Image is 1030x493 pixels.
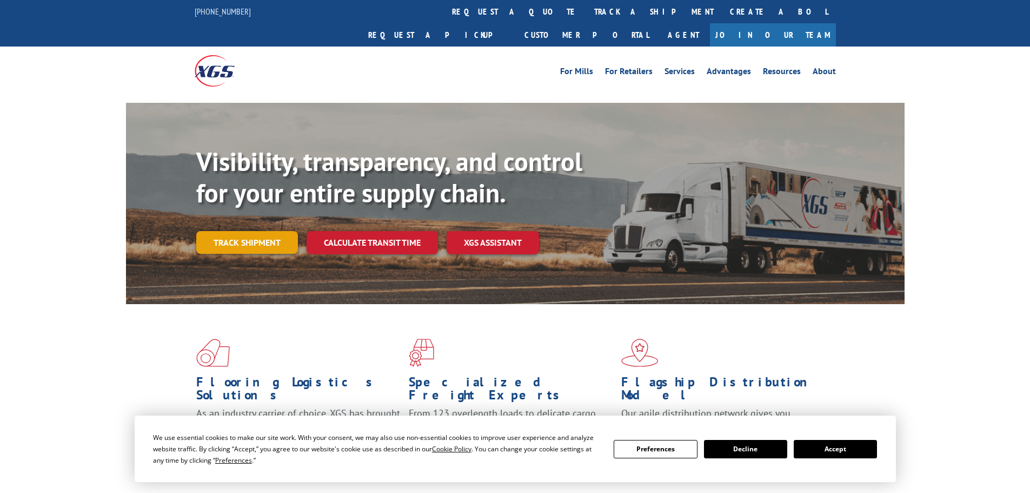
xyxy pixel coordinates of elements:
[516,23,657,47] a: Customer Portal
[621,376,826,407] h1: Flagship Distribution Model
[196,144,582,209] b: Visibility, transparency, and control for your entire supply chain.
[196,376,401,407] h1: Flooring Logistics Solutions
[621,339,659,367] img: xgs-icon-flagship-distribution-model-red
[432,444,471,453] span: Cookie Policy
[196,339,230,367] img: xgs-icon-total-supply-chain-intelligence-red
[710,23,836,47] a: Join Our Team
[605,67,653,79] a: For Retailers
[195,6,251,17] a: [PHONE_NUMBER]
[704,440,787,458] button: Decline
[215,456,252,465] span: Preferences
[763,67,801,79] a: Resources
[409,407,613,455] p: From 123 overlength loads to delicate cargo, our experienced staff knows the best way to move you...
[447,231,539,254] a: XGS ASSISTANT
[560,67,593,79] a: For Mills
[794,440,877,458] button: Accept
[196,407,400,445] span: As an industry carrier of choice, XGS has brought innovation and dedication to flooring logistics...
[621,407,820,432] span: Our agile distribution network gives you nationwide inventory management on demand.
[664,67,695,79] a: Services
[196,231,298,254] a: Track shipment
[707,67,751,79] a: Advantages
[409,339,434,367] img: xgs-icon-focused-on-flooring-red
[813,67,836,79] a: About
[657,23,710,47] a: Agent
[153,432,601,466] div: We use essential cookies to make our site work. With your consent, we may also use non-essential ...
[409,376,613,407] h1: Specialized Freight Experts
[307,231,438,254] a: Calculate transit time
[135,416,896,482] div: Cookie Consent Prompt
[614,440,697,458] button: Preferences
[360,23,516,47] a: Request a pickup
